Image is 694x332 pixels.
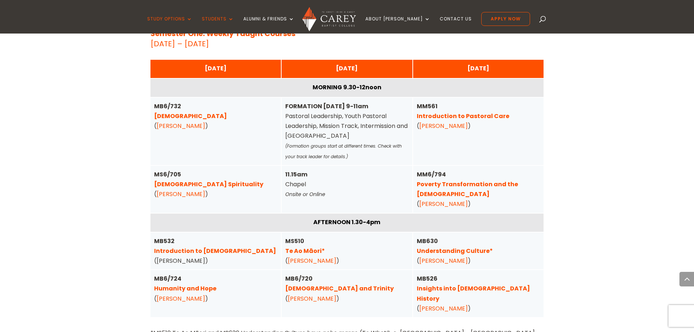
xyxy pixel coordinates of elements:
strong: MB6/720 [285,274,394,293]
a: [PERSON_NAME] [419,257,468,265]
div: Pastoral Leadership, Youth Pastoral Leadership, Mission Track, Intermission and [GEOGRAPHIC_DATA] [285,101,409,161]
strong: AFTERNOON 1.30-4pm [313,218,380,226]
a: [PERSON_NAME] [419,304,468,313]
div: [DATE] [285,63,409,73]
div: ([PERSON_NAME]) [154,236,278,266]
div: ( ) [417,236,540,266]
div: ( ) [154,101,278,131]
div: ( ) [417,101,540,131]
div: ( ) [154,274,278,304]
a: [PERSON_NAME] [419,122,468,130]
a: Te Ao Māori* [285,247,325,255]
div: ( ) [417,169,540,209]
a: Understanding Culture* [417,247,493,255]
a: [PERSON_NAME] [288,257,336,265]
a: [DEMOGRAPHIC_DATA] and Trinity [285,284,394,293]
a: Alumni & Friends [243,16,294,34]
strong: MB6/732 [154,102,227,120]
strong: 11.15am [285,170,307,179]
a: [PERSON_NAME] [157,190,205,198]
a: Humanity and Hope [154,284,216,293]
strong: MB526 [417,274,530,302]
strong: MB532 [154,237,276,255]
a: [PERSON_NAME] [419,200,468,208]
a: Apply Now [481,12,530,26]
em: Onsite or Online [285,191,325,198]
a: Contact Us [440,16,472,34]
a: [PERSON_NAME] [157,122,205,130]
strong: MS6/705 [154,170,263,188]
a: [PERSON_NAME] [288,294,336,303]
em: (Formation groups start at different times. Check with your track leader for details.) [285,143,402,159]
strong: MS510 [285,237,325,255]
a: Study Options [147,16,192,34]
strong: Semester One: Weekly Taught Courses [150,28,295,39]
strong: MORNING 9.30-12noon [313,83,381,91]
div: ( ) [285,236,409,266]
strong: FORMATION [DATE] 9-11am [285,102,368,110]
div: ( ) [417,274,540,313]
div: Chapel [285,169,409,200]
strong: MB630 [417,237,493,255]
a: About [PERSON_NAME] [365,16,430,34]
a: [DEMOGRAPHIC_DATA] [154,112,227,120]
strong: MM6/794 [417,170,518,198]
img: Carey Baptist College [302,7,356,31]
div: [DATE] [417,63,540,73]
div: ( ) [154,169,278,199]
a: [DEMOGRAPHIC_DATA] Spirituality [154,180,263,188]
strong: MB6/724 [154,274,216,293]
a: [PERSON_NAME] [157,294,205,303]
a: Introduction to [DEMOGRAPHIC_DATA] [154,247,276,255]
a: Insights into [DEMOGRAPHIC_DATA] History [417,284,530,302]
a: Poverty Transformation and the [DEMOGRAPHIC_DATA] [417,180,518,198]
strong: MM561 [417,102,509,120]
p: [DATE] – [DATE] [150,29,544,48]
a: Students [202,16,234,34]
div: [DATE] [154,63,278,73]
a: Introduction to Pastoral Care [417,112,509,120]
div: ( ) [285,274,409,304]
